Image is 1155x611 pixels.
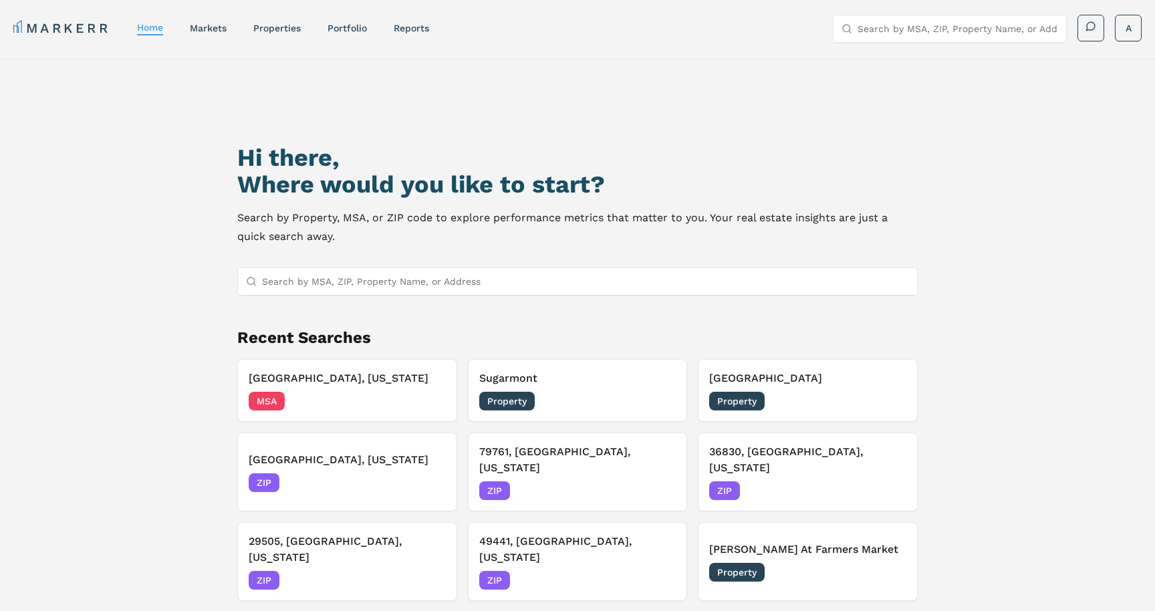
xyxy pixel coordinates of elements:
h2: Recent Searches [237,327,918,348]
h3: 79761, [GEOGRAPHIC_DATA], [US_STATE] [479,444,676,476]
button: 49441, [GEOGRAPHIC_DATA], [US_STATE]ZIP[DATE] [468,522,688,601]
h3: Sugarmont [479,370,676,386]
h3: [GEOGRAPHIC_DATA] [709,370,906,386]
span: [DATE] [646,484,676,497]
a: markets [190,23,227,33]
a: MARKERR [13,19,110,37]
button: [PERSON_NAME] At Farmers MarketProperty[DATE] [698,522,918,601]
h1: Hi there, [237,144,918,171]
span: [DATE] [876,394,906,408]
button: 79761, [GEOGRAPHIC_DATA], [US_STATE]ZIP[DATE] [468,433,688,511]
a: Portfolio [328,23,367,33]
h3: 49441, [GEOGRAPHIC_DATA], [US_STATE] [479,533,676,566]
a: properties [253,23,301,33]
h2: Where would you like to start? [237,171,918,198]
span: ZIP [249,571,279,590]
span: [DATE] [646,574,676,587]
span: A [1126,21,1132,35]
span: [DATE] [416,394,446,408]
span: ZIP [479,481,510,500]
span: ZIP [249,473,279,492]
h3: 29505, [GEOGRAPHIC_DATA], [US_STATE] [249,533,446,566]
span: [DATE] [876,566,906,579]
span: MSA [249,392,285,410]
span: [DATE] [416,574,446,587]
a: reports [394,23,429,33]
button: A [1115,15,1142,41]
span: Property [709,392,765,410]
input: Search by MSA, ZIP, Property Name, or Address [858,15,1058,42]
span: [DATE] [416,476,446,489]
button: [GEOGRAPHIC_DATA], [US_STATE]ZIP[DATE] [237,433,457,511]
button: [GEOGRAPHIC_DATA]Property[DATE] [698,359,918,422]
span: Property [709,563,765,582]
button: 36830, [GEOGRAPHIC_DATA], [US_STATE]ZIP[DATE] [698,433,918,511]
button: 29505, [GEOGRAPHIC_DATA], [US_STATE]ZIP[DATE] [237,522,457,601]
h3: [GEOGRAPHIC_DATA], [US_STATE] [249,370,446,386]
h3: 36830, [GEOGRAPHIC_DATA], [US_STATE] [709,444,906,476]
button: SugarmontProperty[DATE] [468,359,688,422]
span: ZIP [709,481,740,500]
h3: [GEOGRAPHIC_DATA], [US_STATE] [249,452,446,468]
a: home [137,22,163,33]
h3: [PERSON_NAME] At Farmers Market [709,541,906,558]
span: Property [479,392,535,410]
span: [DATE] [876,484,906,497]
span: [DATE] [646,394,676,408]
span: ZIP [479,571,510,590]
input: Search by MSA, ZIP, Property Name, or Address [262,268,909,295]
button: [GEOGRAPHIC_DATA], [US_STATE]MSA[DATE] [237,359,457,422]
p: Search by Property, MSA, or ZIP code to explore performance metrics that matter to you. Your real... [237,209,918,246]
